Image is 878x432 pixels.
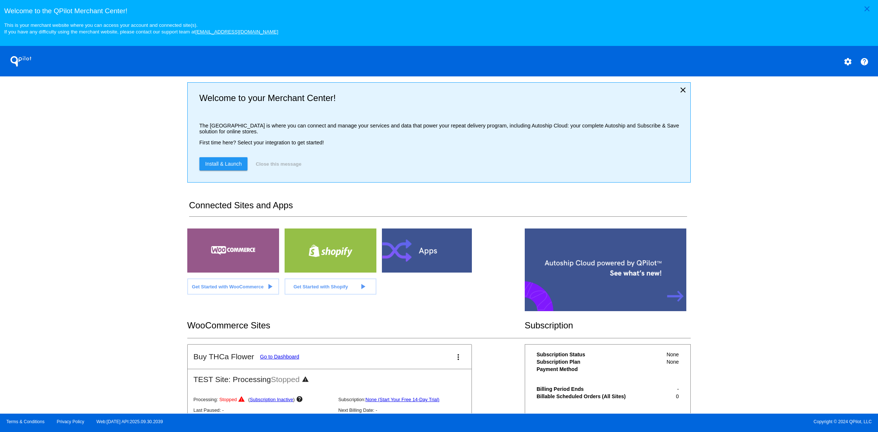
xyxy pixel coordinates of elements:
[195,29,278,35] a: [EMAIL_ADDRESS][DOMAIN_NAME]
[265,282,274,291] mat-icon: play_arrow
[192,284,263,289] span: Get Started with WooCommerce
[199,123,684,134] p: The [GEOGRAPHIC_DATA] is where you can connect and manage your services and data that power your ...
[536,351,660,358] th: Subscription Status
[676,393,679,399] span: 0
[4,22,278,35] small: This is your merchant website where you can access your account and connected site(s). If you hav...
[536,366,660,372] th: Payment Method
[4,7,874,15] h3: Welcome to the QPilot Merchant Center!
[57,419,84,424] a: Privacy Policy
[536,393,660,400] th: Billable Scheduled Orders (All Sites)
[253,157,303,170] button: Close this message
[666,352,679,357] span: None
[285,278,376,295] a: Get Started with Shopify
[238,396,247,404] mat-icon: warning
[6,54,36,69] h1: QPilot
[188,369,471,384] h2: TEST Site: Processing
[365,397,439,402] a: None (Start Your Free 14-Day Trial)
[271,375,300,384] span: Stopped
[536,359,660,365] th: Subscription Plan
[860,57,869,66] mat-icon: help
[199,157,248,170] a: Install & Launch
[219,397,237,402] span: Stopped
[6,419,44,424] a: Terms & Conditions
[199,140,684,145] p: First time here? Select your integration to get started!
[194,352,254,361] h2: Buy THCa Flower
[358,282,367,291] mat-icon: play_arrow
[248,397,295,402] span: ( )
[302,376,311,385] mat-icon: warning
[260,354,299,360] a: Go to Dashboard
[338,397,477,402] p: Subscription:
[296,396,305,404] mat-icon: help
[205,161,242,167] span: Install & Launch
[445,419,872,424] span: Copyright © 2024 QPilot, LLC
[666,359,679,365] span: None
[863,4,871,13] mat-icon: close
[194,407,332,413] p: Last Paused: -
[97,419,163,424] a: Web:[DATE] API:2025.09.30.2039
[194,396,332,404] p: Processing:
[525,320,691,331] h2: Subscription
[536,386,660,392] th: Billing Period Ends
[199,93,684,103] h2: Welcome to your Merchant Center!
[250,397,293,402] a: Subscription Inactive
[187,278,279,295] a: Get Started with WooCommerce
[677,386,679,392] span: -
[454,353,463,361] mat-icon: more_vert
[338,407,477,413] p: Next Billing Date: -
[189,200,687,217] h2: Connected Sites and Apps
[679,86,687,94] mat-icon: close
[293,284,348,289] span: Get Started with Shopify
[187,320,525,331] h2: WooCommerce Sites
[843,57,852,66] mat-icon: settings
